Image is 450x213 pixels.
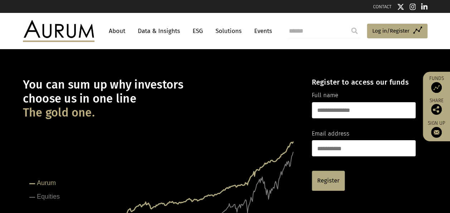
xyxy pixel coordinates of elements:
a: Sign up [426,120,446,138]
h1: You can sum up why investors choose us in one line [23,78,299,120]
img: Sign up to our newsletter [431,127,442,138]
label: Full name [312,91,338,100]
a: Log in/Register [367,24,427,39]
img: Access Funds [431,82,442,93]
img: Aurum [23,20,95,42]
a: Data & Insights [134,24,184,38]
a: Funds [426,75,446,93]
div: Share [426,98,446,115]
input: Submit [347,24,362,38]
img: Share this post [431,104,442,115]
tspan: Equities [37,193,60,200]
img: Twitter icon [397,3,404,10]
span: Log in/Register [372,27,410,35]
a: Events [251,24,272,38]
a: Solutions [212,24,245,38]
img: Instagram icon [410,3,416,10]
tspan: Aurum [37,179,56,186]
a: Register [312,171,345,191]
h4: Register to access our funds [312,78,416,86]
label: Email address [312,129,349,138]
a: ESG [189,24,207,38]
a: CONTACT [373,4,392,9]
a: About [105,24,129,38]
span: The gold one. [23,106,95,120]
img: Linkedin icon [421,3,427,10]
